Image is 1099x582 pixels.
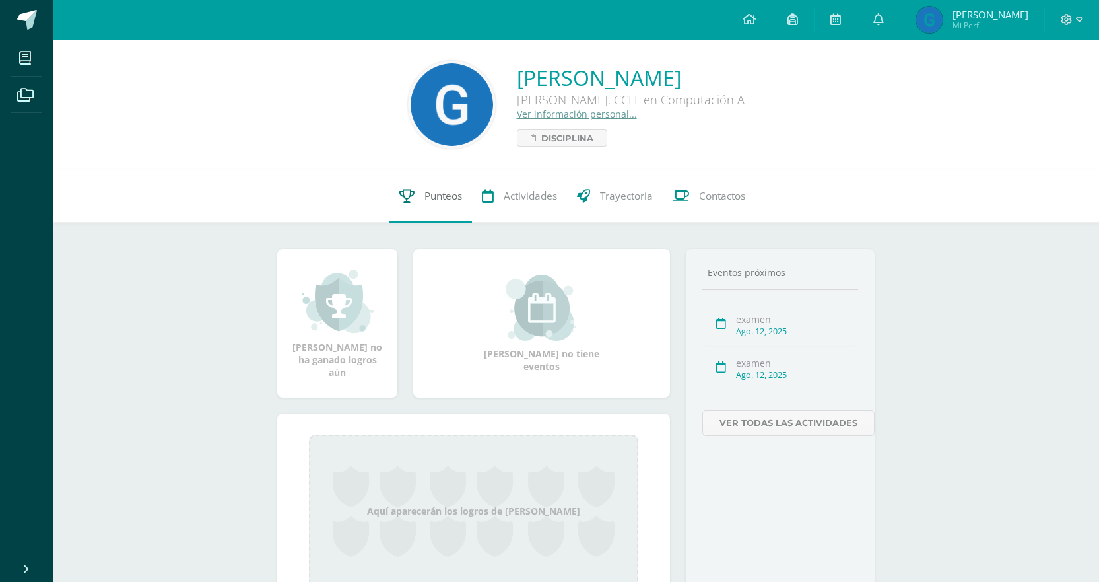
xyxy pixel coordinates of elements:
img: 885663ffb629b375ddc1ba5d9c87828b.png [916,7,943,33]
div: Ago. 12, 2025 [736,369,854,381]
span: Trayectoria [600,189,653,203]
span: Contactos [699,189,745,203]
div: [PERSON_NAME]. CCLL en Computación A [517,92,745,108]
a: Actividades [472,170,567,223]
a: [PERSON_NAME] [517,63,745,92]
div: examen [736,313,854,326]
div: Ago. 12, 2025 [736,326,854,337]
div: [PERSON_NAME] no tiene eventos [476,275,608,373]
img: event_small.png [506,275,578,341]
a: Ver información personal... [517,108,637,120]
span: Actividades [504,189,557,203]
a: Trayectoria [567,170,663,223]
span: [PERSON_NAME] [952,8,1028,21]
img: achievement_small.png [302,268,374,334]
span: Mi Perfil [952,20,1028,31]
img: 3696908d45123e4e133ae6953e1aa04b.png [411,63,493,146]
div: Eventos próximos [702,266,858,279]
a: Punteos [389,170,472,223]
div: [PERSON_NAME] no ha ganado logros aún [290,268,384,379]
a: Disciplina [517,129,607,147]
div: examen [736,357,854,369]
span: Punteos [424,189,462,203]
span: Disciplina [541,130,593,146]
a: Contactos [663,170,755,223]
a: Ver todas las actividades [702,410,875,436]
